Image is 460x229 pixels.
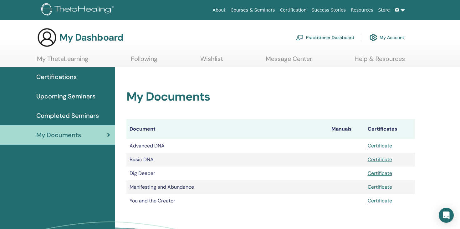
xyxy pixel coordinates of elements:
[348,4,376,16] a: Resources
[200,55,223,67] a: Wishlist
[131,55,157,67] a: Following
[126,139,329,153] td: Advanced DNA
[368,142,392,149] a: Certificate
[368,197,392,204] a: Certificate
[41,3,116,17] img: logo.png
[59,32,123,43] h3: My Dashboard
[355,55,405,67] a: Help & Resources
[36,111,99,120] span: Completed Seminars
[37,55,88,67] a: My ThetaLearning
[36,130,81,140] span: My Documents
[368,156,392,163] a: Certificate
[36,92,95,101] span: Upcoming Seminars
[309,4,348,16] a: Success Stories
[365,119,415,139] th: Certificates
[296,35,304,40] img: chalkboard-teacher.svg
[126,167,329,180] td: Dig Deeper
[126,194,329,208] td: You and the Creator
[376,4,392,16] a: Store
[277,4,309,16] a: Certification
[126,90,415,104] h2: My Documents
[368,184,392,190] a: Certificate
[328,119,364,139] th: Manuals
[266,55,312,67] a: Message Center
[368,170,392,177] a: Certificate
[126,119,329,139] th: Document
[126,153,329,167] td: Basic DNA
[370,31,404,44] a: My Account
[439,208,454,223] div: Open Intercom Messenger
[37,27,57,47] img: generic-user-icon.jpg
[228,4,278,16] a: Courses & Seminars
[36,72,77,82] span: Certifications
[370,32,377,43] img: cog.svg
[126,180,329,194] td: Manifesting and Abundance
[210,4,228,16] a: About
[296,31,354,44] a: Practitioner Dashboard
